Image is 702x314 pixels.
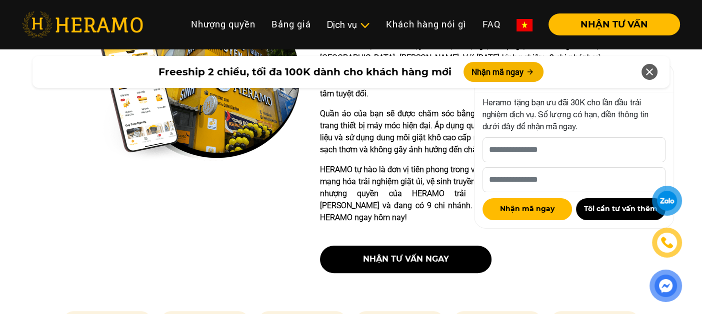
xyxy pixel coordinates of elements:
a: Nhượng quyền [183,13,263,35]
a: Khách hàng nói gì [378,13,474,35]
button: NHẬN TƯ VẤN [548,13,680,35]
a: FAQ [474,13,508,35]
p: Quần áo của bạn sẽ được chăm sóc bằng quy trình giặt khô đúng chuẩn với trang thiết bị máy móc hi... [320,108,602,156]
a: NHẬN TƯ VẤN [540,20,680,29]
img: phone-icon [661,237,673,248]
p: Heramo tặng bạn ưu đãi 30K cho lần đầu trải nghiệm dịch vụ. Số lượng có hạn, điền thông tin dưới ... [482,96,665,132]
button: Tôi cần tư vấn thêm [576,198,665,220]
img: subToggleIcon [359,20,370,30]
button: nhận tư vấn ngay [320,246,491,273]
p: HERAMO tự hào là đơn vị tiên phong trong việc ứng dụng công nghệ 4.0 để cách mạng hóa trải nghiệm... [320,164,602,224]
a: phone-icon [653,229,680,256]
img: heramo-logo.png [22,11,143,37]
button: Nhận mã ngay [482,198,572,220]
button: Nhận mã ngay [463,62,543,82]
img: vn-flag.png [516,19,532,31]
a: Bảng giá [263,13,319,35]
span: Freeship 2 chiều, tối đa 100K dành cho khách hàng mới [158,64,451,79]
div: Dịch vụ [327,18,370,31]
